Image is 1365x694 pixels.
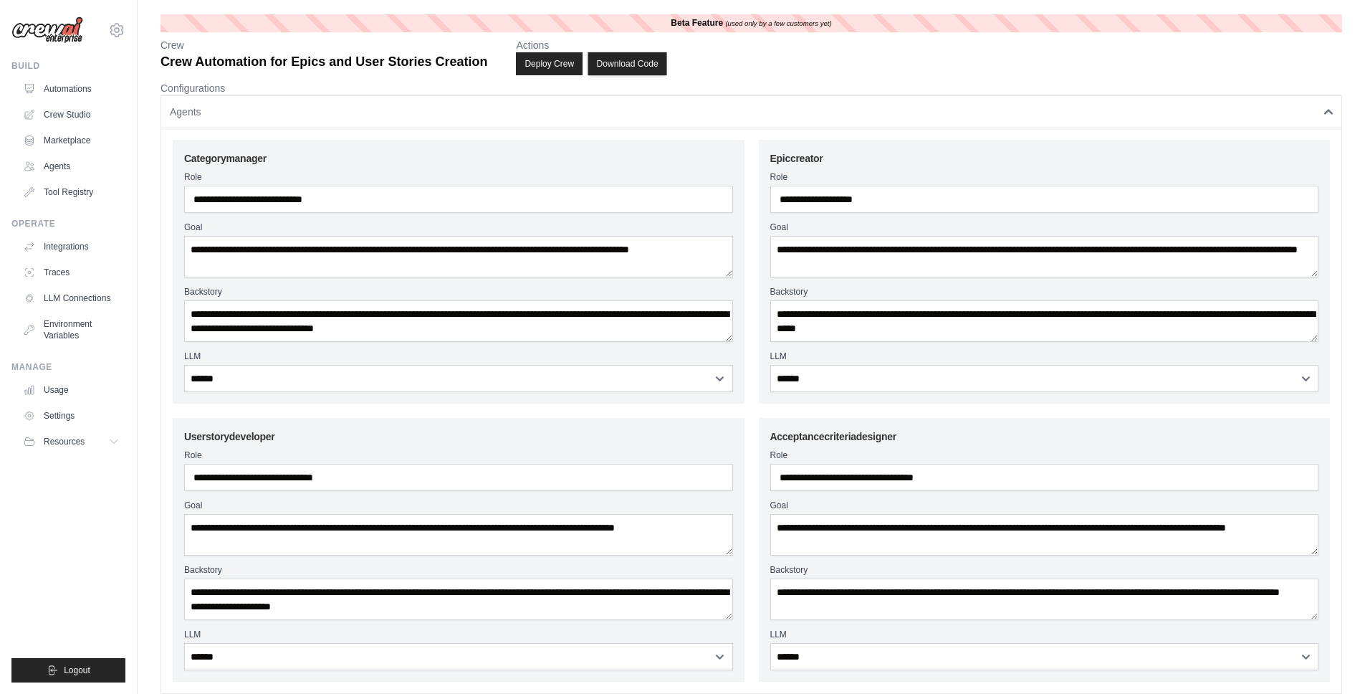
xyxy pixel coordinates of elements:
[11,60,125,72] div: Build
[161,95,1342,128] button: Agents
[184,286,733,298] label: Backstory
[184,429,733,444] h3: Userstorydeveloper
[17,103,125,126] a: Crew Studio
[11,361,125,373] div: Manage
[770,351,1319,362] label: LLM
[770,564,1319,576] label: Backstory
[170,105,201,119] span: Agents
[17,235,125,258] a: Integrations
[516,38,666,52] p: Actions
[1293,625,1365,694] iframe: Chat Widget
[11,16,83,44] img: Logo
[184,564,733,576] label: Backstory
[17,313,125,347] a: Environment Variables
[17,287,125,310] a: LLM Connections
[770,151,1319,166] h3: Epiccreator
[725,19,831,27] i: (used only by a few customers yet)
[17,261,125,284] a: Traces
[770,429,1319,444] h3: Acceptancecriteriadesigner
[64,665,90,676] span: Logout
[184,151,733,166] h3: Categorymanager
[184,222,733,233] label: Goal
[671,18,723,28] b: Beta Feature
[770,222,1319,233] label: Goal
[44,436,85,447] span: Resources
[17,129,125,152] a: Marketplace
[161,38,487,52] p: Crew
[161,52,487,72] p: Crew Automation for Epics and User Stories Creation
[588,52,667,75] button: Download Code
[11,218,125,229] div: Operate
[770,450,1319,461] label: Role
[17,77,125,100] a: Automations
[770,500,1319,511] label: Goal
[770,286,1319,298] label: Backstory
[184,500,733,511] label: Goal
[17,379,125,401] a: Usage
[184,351,733,362] label: LLM
[184,629,733,640] label: LLM
[516,52,583,75] button: Deploy Crew
[184,171,733,183] label: Role
[770,171,1319,183] label: Role
[11,658,125,683] button: Logout
[184,450,733,461] label: Role
[17,404,125,427] a: Settings
[17,181,125,204] a: Tool Registry
[17,430,125,453] button: Resources
[770,629,1319,640] label: LLM
[161,81,1342,95] p: Configurations
[17,155,125,178] a: Agents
